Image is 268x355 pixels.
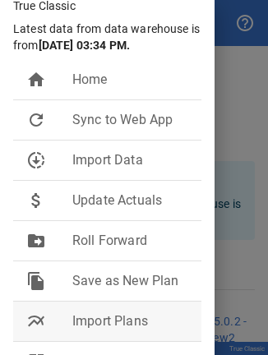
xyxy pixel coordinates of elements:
[72,150,188,170] span: Import Data
[26,191,46,210] span: attach_money
[26,150,46,170] span: downloading
[26,271,46,291] span: file_copy
[72,191,188,210] span: Update Actuals
[26,70,46,90] span: home
[72,311,188,331] span: Import Plans
[26,311,46,331] span: multiline_chart
[13,21,208,53] p: Latest data from data warehouse is from
[26,231,46,251] span: drive_file_move
[72,70,188,90] span: Home
[39,39,130,52] b: [DATE] 03:34 PM .
[72,110,188,130] span: Sync to Web App
[72,271,188,291] span: Save as New Plan
[72,231,188,251] span: Roll Forward
[26,110,46,130] span: refresh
